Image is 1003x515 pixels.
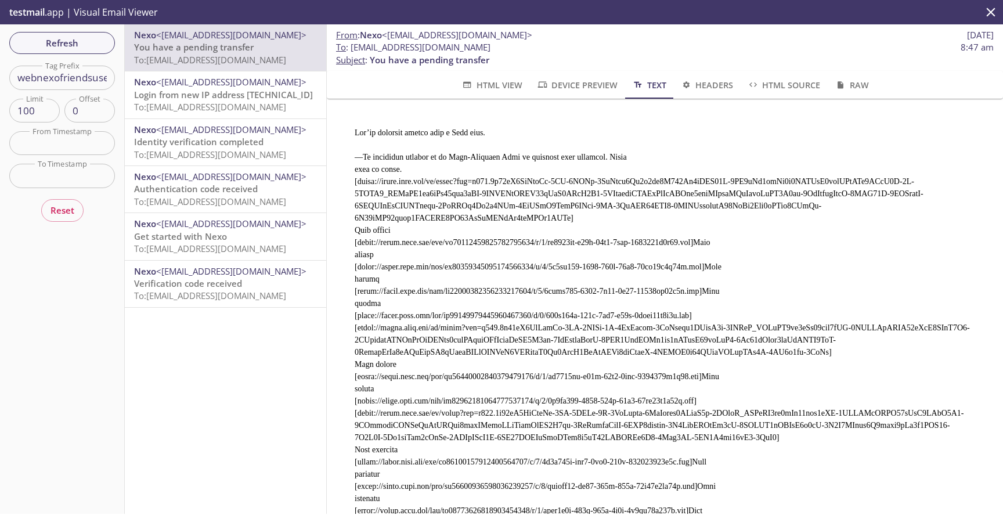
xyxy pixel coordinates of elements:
[41,199,84,221] button: Reset
[680,78,733,92] span: Headers
[134,136,264,147] span: Identity verification completed
[125,24,326,71] div: Nexo<[EMAIL_ADDRESS][DOMAIN_NAME]>You have a pending transferTo:[EMAIL_ADDRESS][DOMAIN_NAME]
[125,166,326,213] div: Nexo<[EMAIL_ADDRESS][DOMAIN_NAME]>Authentication code receivedTo:[EMAIL_ADDRESS][DOMAIN_NAME]
[9,6,45,19] span: testmail
[134,101,286,113] span: To: [EMAIL_ADDRESS][DOMAIN_NAME]
[134,149,286,160] span: To: [EMAIL_ADDRESS][DOMAIN_NAME]
[156,218,306,229] span: <[EMAIL_ADDRESS][DOMAIN_NAME]>
[632,78,666,92] span: Text
[360,29,382,41] span: Nexo
[336,41,346,53] span: To
[134,278,242,289] span: Verification code received
[134,29,156,41] span: Nexo
[134,124,156,135] span: Nexo
[134,231,227,242] span: Get started with Nexo
[125,213,326,260] div: Nexo<[EMAIL_ADDRESS][DOMAIN_NAME]>Get started with NexoTo:[EMAIL_ADDRESS][DOMAIN_NAME]
[336,41,994,66] p: :
[156,265,306,277] span: <[EMAIL_ADDRESS][DOMAIN_NAME]>
[370,54,489,66] span: You have a pending transfer
[50,203,74,218] span: Reset
[125,261,326,307] div: Nexo<[EMAIL_ADDRESS][DOMAIN_NAME]>Verification code receivedTo:[EMAIL_ADDRESS][DOMAIN_NAME]
[134,76,156,88] span: Nexo
[134,243,286,254] span: To: [EMAIL_ADDRESS][DOMAIN_NAME]
[134,265,156,277] span: Nexo
[9,32,115,54] button: Refresh
[125,24,326,308] nav: emails
[156,171,306,182] span: <[EMAIL_ADDRESS][DOMAIN_NAME]>
[967,29,994,41] span: [DATE]
[336,54,365,66] span: Subject
[125,71,326,118] div: Nexo<[EMAIL_ADDRESS][DOMAIN_NAME]>Login from new IP address [TECHNICAL_ID]To:[EMAIL_ADDRESS][DOMA...
[134,218,156,229] span: Nexo
[134,54,286,66] span: To: [EMAIL_ADDRESS][DOMAIN_NAME]
[19,35,106,51] span: Refresh
[134,290,286,301] span: To: [EMAIL_ADDRESS][DOMAIN_NAME]
[134,196,286,207] span: To: [EMAIL_ADDRESS][DOMAIN_NAME]
[156,76,306,88] span: <[EMAIL_ADDRESS][DOMAIN_NAME]>
[134,171,156,182] span: Nexo
[834,78,868,92] span: Raw
[336,29,532,41] span: :
[134,183,258,195] span: Authentication code received
[336,41,490,53] span: : [EMAIL_ADDRESS][DOMAIN_NAME]
[747,78,820,92] span: HTML Source
[156,124,306,135] span: <[EMAIL_ADDRESS][DOMAIN_NAME]>
[961,41,994,53] span: 8:47 am
[156,29,306,41] span: <[EMAIL_ADDRESS][DOMAIN_NAME]>
[536,78,618,92] span: Device Preview
[134,41,254,53] span: You have a pending transfer
[336,29,358,41] span: From
[461,78,522,92] span: HTML View
[125,119,326,165] div: Nexo<[EMAIL_ADDRESS][DOMAIN_NAME]>Identity verification completedTo:[EMAIL_ADDRESS][DOMAIN_NAME]
[134,89,313,100] span: Login from new IP address [TECHNICAL_ID]
[382,29,532,41] span: <[EMAIL_ADDRESS][DOMAIN_NAME]>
